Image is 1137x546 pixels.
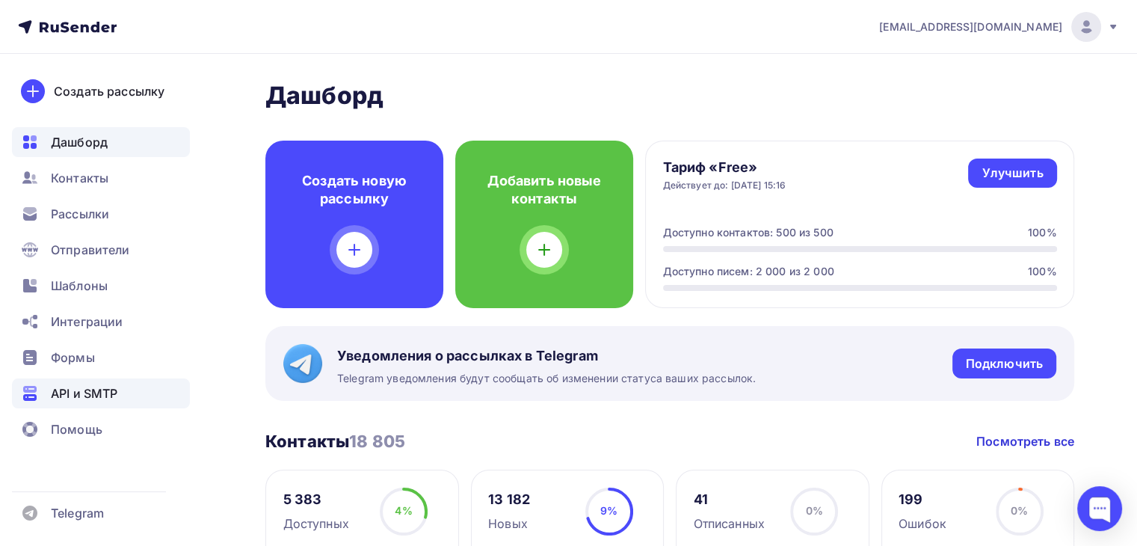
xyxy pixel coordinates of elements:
[663,264,834,279] div: Доступно писем: 2 000 из 2 000
[1011,504,1028,517] span: 0%
[283,515,349,533] div: Доступных
[12,235,190,265] a: Отправители
[265,431,405,452] h3: Контакты
[12,199,190,229] a: Рассылки
[349,432,405,451] span: 18 805
[600,504,617,517] span: 9%
[899,515,946,533] div: Ошибок
[694,491,765,509] div: 41
[879,19,1062,34] span: [EMAIL_ADDRESS][DOMAIN_NAME]
[337,347,756,365] span: Уведомления о рассылках в Telegram
[488,491,530,509] div: 13 182
[289,172,419,208] h4: Создать новую рассылку
[51,205,109,223] span: Рассылки
[51,384,117,402] span: API и SMTP
[966,355,1043,372] div: Подключить
[51,241,130,259] span: Отправители
[51,313,123,331] span: Интеграции
[395,504,412,517] span: 4%
[663,225,834,240] div: Доступно контактов: 500 из 500
[899,491,946,509] div: 199
[51,420,102,438] span: Помощь
[879,12,1119,42] a: [EMAIL_ADDRESS][DOMAIN_NAME]
[51,169,108,187] span: Контакты
[488,515,530,533] div: Новых
[982,165,1043,182] div: Улучшить
[694,515,765,533] div: Отписанных
[1028,225,1057,240] div: 100%
[663,159,786,177] h4: Тариф «Free»
[479,172,609,208] h4: Добавить новые контакты
[12,271,190,301] a: Шаблоны
[805,504,822,517] span: 0%
[51,504,104,522] span: Telegram
[51,277,108,295] span: Шаблоны
[54,82,164,100] div: Создать рассылку
[265,81,1074,111] h2: Дашборд
[51,133,108,151] span: Дашборд
[976,432,1074,450] a: Посмотреть все
[12,343,190,372] a: Формы
[663,180,786,191] div: Действует до: [DATE] 15:16
[12,127,190,157] a: Дашборд
[283,491,349,509] div: 5 383
[337,371,756,386] span: Telegram уведомления будут сообщать об изменении статуса ваших рассылок.
[12,163,190,193] a: Контакты
[51,349,95,366] span: Формы
[1028,264,1057,279] div: 100%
